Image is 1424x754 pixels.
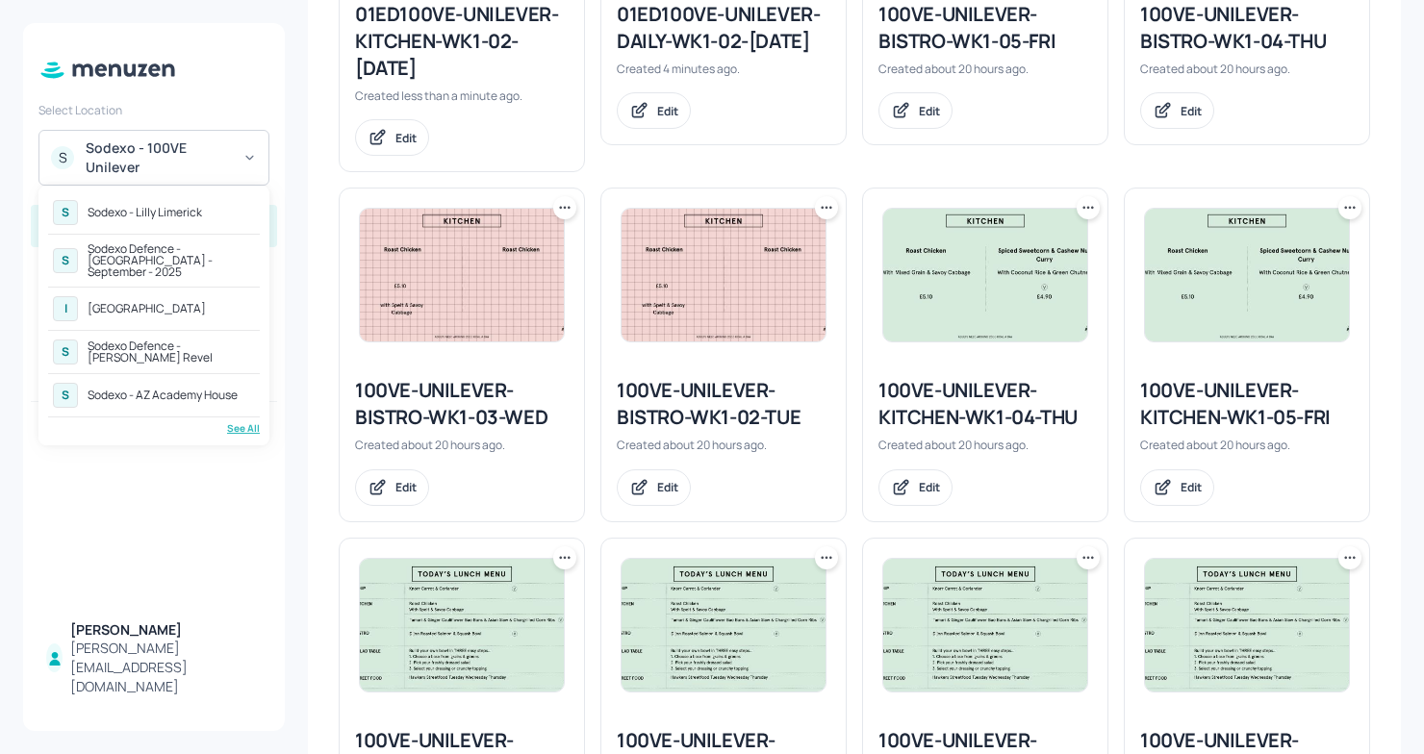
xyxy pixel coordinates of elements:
div: Sodexo - AZ Academy House [88,390,238,401]
div: I [53,296,78,321]
div: Sodexo - Lilly Limerick [88,207,202,218]
div: [GEOGRAPHIC_DATA] [88,303,206,314]
div: S [53,200,78,225]
div: S [53,383,78,408]
div: Sodexo Defence - [PERSON_NAME] Revel [88,340,255,364]
div: S [53,248,78,273]
div: S [53,339,78,364]
div: Sodexo Defence - [GEOGRAPHIC_DATA] - September - 2025 [88,243,255,278]
div: See All [48,421,260,436]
